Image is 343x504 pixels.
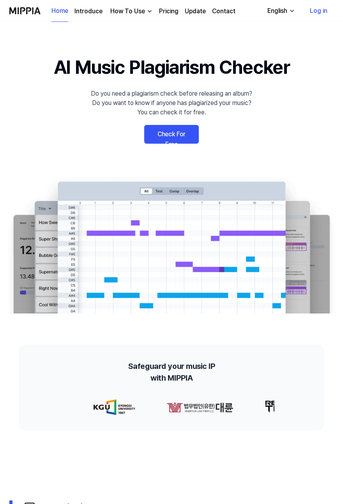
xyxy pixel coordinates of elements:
h2: Safeguard your music IP with MIPPIA [128,360,215,384]
a: Introduce [74,7,103,16]
a: Home [51,0,68,22]
button: English [261,3,300,19]
img: partner-logo-2 [139,399,170,415]
img: partner-logo-4 [256,399,274,415]
a: Update [185,7,206,16]
img: partner-logo-3 [201,399,225,415]
div: English [266,6,289,16]
img: down [147,8,153,14]
a: Contact [212,7,235,16]
a: Check For Free [144,125,199,144]
a: Pricing [159,7,179,16]
div: How To Use [109,7,147,16]
button: How To Use [109,7,153,16]
h1: AI Music Plagiarism Checker [54,53,290,81]
div: Do you need a plagiarism check before releasing an album? Do you want to know if anyone has plagi... [91,89,252,117]
img: partner-logo-1 [41,399,108,415]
